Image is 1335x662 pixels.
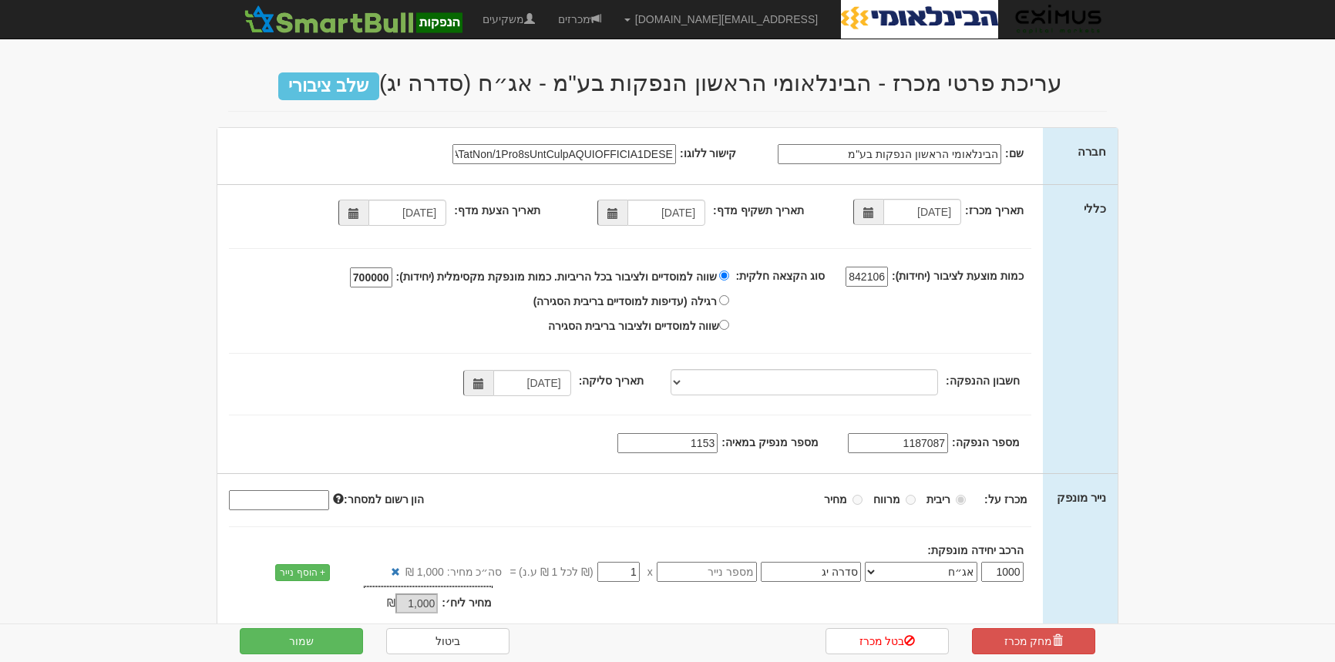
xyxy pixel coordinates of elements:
label: חשבון ההנפקה: [946,373,1020,388]
span: = [509,564,516,580]
span: שווה למוסדיים ולציבור בכל הריביות. [554,271,716,283]
span: (₪ לכל 1 ₪ ע.נ) [516,564,594,580]
strong: מכרז על: [984,493,1027,506]
div: ₪ [323,595,442,613]
img: SmartBull Logo [240,4,466,35]
label: קישור ללוגו: [680,146,737,161]
label: שם: [1005,146,1024,161]
span: שלב ציבורי [278,72,379,100]
label: כמות מוצעת לציבור (יחידות): [892,268,1024,284]
strong: הרכב יחידה מונפקת: [927,544,1023,556]
input: מרווח [906,495,916,505]
input: מספר נייר [657,562,757,582]
input: שווה למוסדיים ולציבור בכל הריביות. כמות מונפקת מקסימלית (יחידות): [350,267,392,287]
label: תאריך הצעת מדף: [454,203,540,218]
a: ביטול [386,628,509,654]
input: רגילה (עדיפות למוסדיים בריבית הסגירה) [719,295,729,305]
label: תאריך מכרז: [965,203,1024,218]
label: תאריך תשקיף מדף: [713,203,803,218]
label: תאריך סליקה: [579,373,644,388]
label: מספר מנפיק במאיה: [721,435,818,450]
label: מספר הנפקה: [952,435,1020,450]
input: שווה למוסדיים ולציבור בריבית הסגירה [719,320,729,330]
input: שם הסדרה [761,562,861,582]
h2: עריכת פרטי מכרז - הבינלאומי הראשון הנפקות בע"מ - אג״ח (סדרה יג) [228,70,1107,96]
span: x [647,564,653,580]
a: בטל מכרז [826,628,949,654]
input: מחיר [852,495,863,505]
label: כללי [1084,200,1106,217]
label: כמות מונפקת מקסימלית (יחידות): [396,269,552,284]
label: מחיר ליח׳: [442,595,492,610]
span: סה״כ מחיר: 1,000 ₪ [405,564,503,580]
label: חברה [1078,143,1106,160]
span: רגילה (עדיפות למוסדיים בריבית הסגירה) [533,295,717,307]
input: ריבית [956,495,966,505]
span: שווה למוסדיים ולציבור בריבית הסגירה [548,320,720,332]
strong: ריבית [926,493,950,506]
input: כמות [981,562,1024,582]
a: + הוסף נייר [275,564,330,581]
strong: מרווח [873,493,900,506]
input: שווה למוסדיים ולציבור בכל הריביות. כמות מונפקת מקסימלית (יחידות): [719,271,729,281]
label: נייר מונפק [1057,489,1106,506]
input: מחיר * [597,562,640,582]
a: מחק מכרז [972,628,1095,654]
strong: מחיר [824,493,847,506]
label: סוג הקצאה חלקית: [735,268,824,284]
label: הון רשום למסחר: [333,492,424,507]
button: שמור [240,628,363,654]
